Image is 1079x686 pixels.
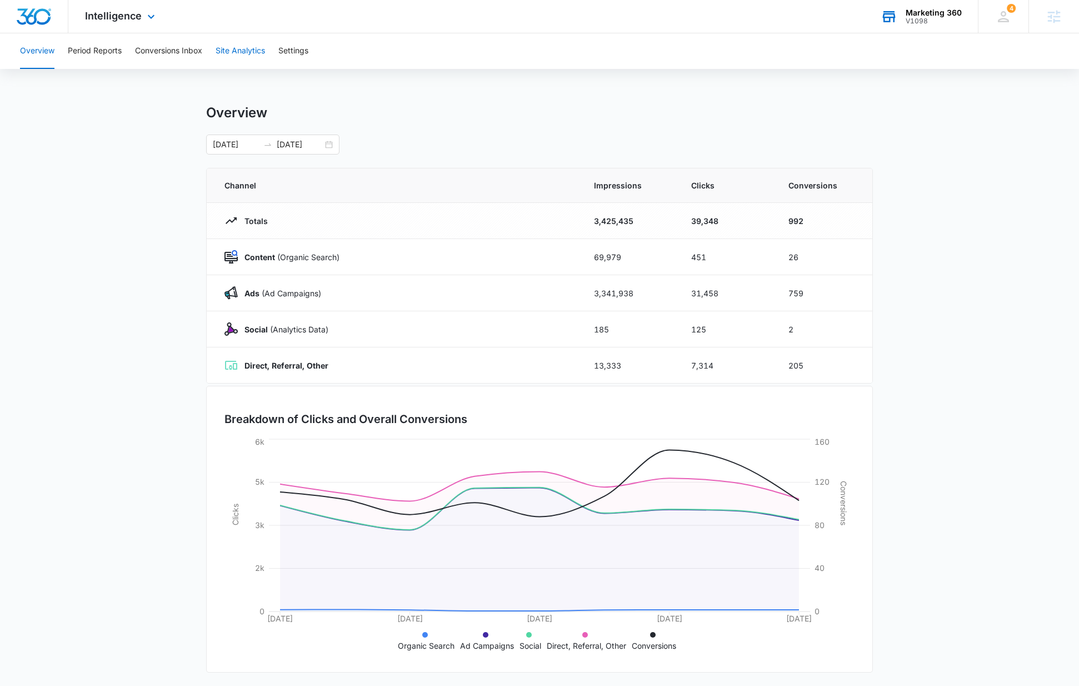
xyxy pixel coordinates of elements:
tspan: 160 [815,437,830,446]
span: Conversions [788,180,855,191]
td: 992 [775,203,872,239]
input: End date [277,138,323,151]
td: 13,333 [581,347,678,384]
button: Period Reports [68,33,122,69]
div: account name [906,8,962,17]
strong: Direct, Referral, Other [244,361,328,370]
button: Overview [20,33,54,69]
tspan: 120 [815,477,830,486]
p: Totals [238,215,268,227]
td: 3,425,435 [581,203,678,239]
td: 185 [581,311,678,347]
span: Clicks [691,180,762,191]
p: (Ad Campaigns) [238,287,321,299]
div: account id [906,17,962,25]
tspan: 6k [255,437,264,446]
p: Conversions [632,640,676,652]
span: Intelligence [85,10,142,22]
span: Channel [224,180,567,191]
strong: Content [244,252,275,262]
tspan: [DATE] [786,614,812,623]
tspan: 80 [815,520,825,530]
td: 3,341,938 [581,275,678,311]
td: 125 [678,311,775,347]
tspan: [DATE] [657,614,682,623]
button: Settings [278,33,308,69]
td: 26 [775,239,872,275]
tspan: Conversions [839,481,848,525]
td: 2 [775,311,872,347]
strong: Social [244,325,268,334]
p: Organic Search [398,640,454,652]
p: Social [519,640,541,652]
span: Impressions [594,180,665,191]
div: notifications count [1007,4,1016,13]
tspan: 2k [255,563,264,573]
td: 7,314 [678,347,775,384]
tspan: [DATE] [397,614,423,623]
td: 759 [775,275,872,311]
tspan: [DATE] [527,614,552,623]
td: 69,979 [581,239,678,275]
button: Conversions Inbox [135,33,202,69]
p: Ad Campaigns [460,640,514,652]
tspan: 0 [815,607,820,616]
tspan: [DATE] [267,614,293,623]
span: 4 [1007,4,1016,13]
p: Direct, Referral, Other [547,640,626,652]
p: (Organic Search) [238,251,339,263]
tspan: 0 [259,607,264,616]
input: Start date [213,138,259,151]
td: 39,348 [678,203,775,239]
strong: Ads [244,289,259,298]
td: 31,458 [678,275,775,311]
h3: Breakdown of Clicks and Overall Conversions [224,411,467,427]
img: Social [224,322,238,336]
tspan: 40 [815,563,825,573]
tspan: 3k [255,520,264,530]
span: to [263,140,272,149]
span: swap-right [263,140,272,149]
img: Content [224,250,238,264]
td: 451 [678,239,775,275]
td: 205 [775,347,872,384]
tspan: Clicks [231,504,240,525]
img: Ads [224,286,238,300]
tspan: 5k [255,477,264,486]
h1: Overview [206,105,267,121]
button: Site Analytics [216,33,265,69]
p: (Analytics Data) [238,324,328,335]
